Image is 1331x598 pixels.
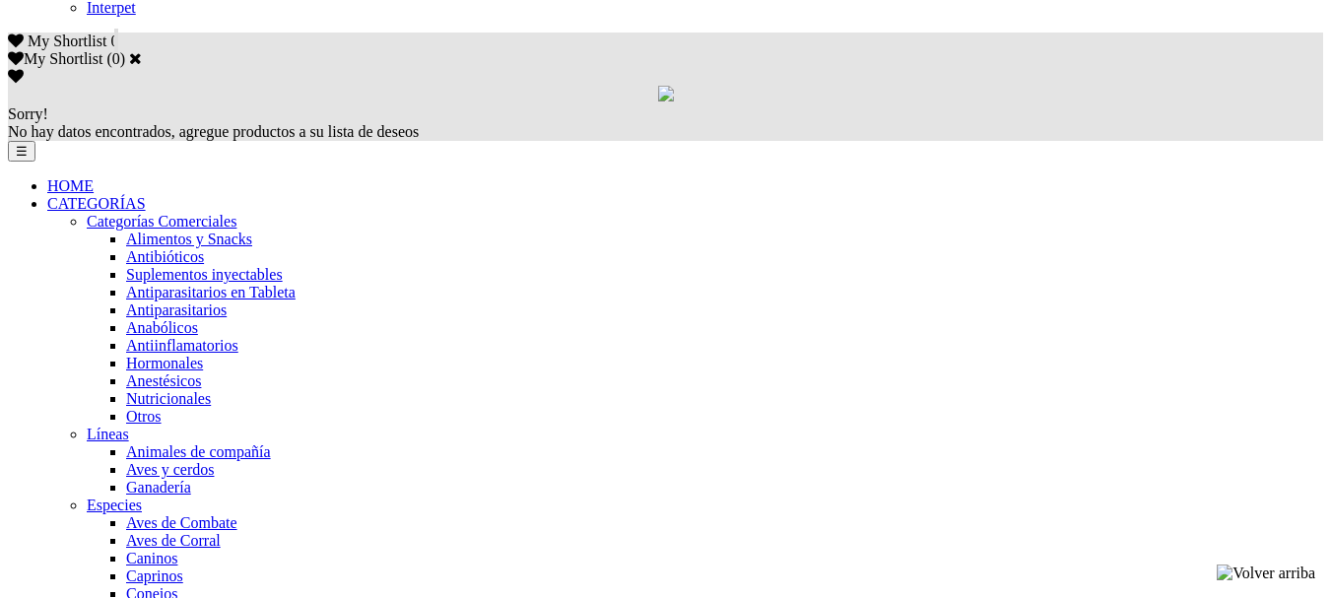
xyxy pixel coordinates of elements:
[126,248,204,265] a: Antibióticos
[8,50,102,67] label: My Shortlist
[1217,565,1315,582] img: Volver arriba
[658,86,674,101] img: loading.gif
[126,319,198,336] a: Anabólicos
[110,33,118,49] span: 0
[47,195,146,212] a: CATEGORÍAS
[126,266,283,283] a: Suplementos inyectables
[126,301,227,318] a: Antiparasitarios
[106,50,125,67] span: ( )
[126,337,238,354] a: Antiinflamatorios
[8,105,1323,141] div: No hay datos encontrados, agregue productos a su lista de deseos
[87,213,236,230] a: Categorías Comerciales
[126,372,201,389] a: Anestésicos
[10,384,340,588] iframe: Brevo live chat
[126,231,252,247] a: Alimentos y Snacks
[8,105,48,122] span: Sorry!
[126,284,296,300] a: Antiparasitarios en Tableta
[47,177,94,194] a: HOME
[28,33,106,49] span: My Shortlist
[112,50,120,67] label: 0
[129,50,142,66] a: Cerrar
[8,141,35,162] button: ☰
[126,355,203,371] a: Hormonales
